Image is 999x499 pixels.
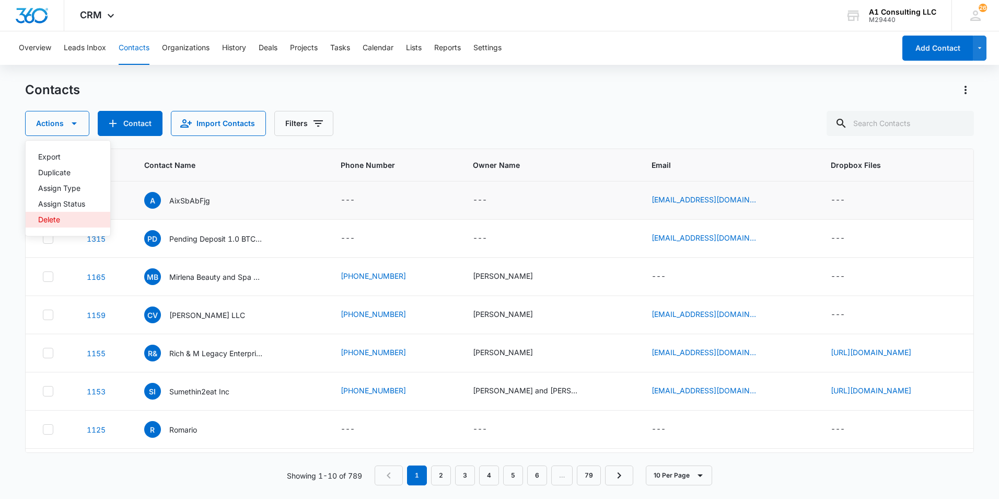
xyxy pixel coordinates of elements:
[38,200,85,208] div: Assign Status
[144,230,161,247] span: PD
[831,386,911,395] a: [URL][DOMAIN_NAME]
[479,466,499,485] a: Page 4
[831,347,930,359] div: Dropbox Files - https://www.dropbox.com/scl/fo/yc3wrnimdmfwxtph32zxt/AAipchEf7Q_baC09MCn2e24?rlke...
[144,160,301,171] span: Contact Name
[473,347,533,358] div: [PERSON_NAME]
[827,111,974,136] input: Search Contacts
[144,421,161,438] span: R
[831,348,911,357] a: [URL][DOMAIN_NAME]
[831,309,864,321] div: Dropbox Files - - Select to Edit Field
[407,466,427,485] em: 1
[144,230,282,247] div: Contact Name - Pending Deposit 1.0 BTC from unknown sender. Review >> https//graph.org/Get-your-B...
[605,466,633,485] a: Next Page
[169,348,263,359] p: Rich & M Legacy Enterprises LLC
[406,31,422,65] button: Lists
[831,423,845,436] div: ---
[144,421,216,438] div: Contact Name - Romario - Select to Edit Field
[473,194,487,207] div: ---
[87,425,106,434] a: Navigate to contact details page for Romario
[26,180,110,196] button: Assign Type
[831,270,864,283] div: Dropbox Files - - Select to Edit Field
[38,185,85,192] div: Assign Type
[169,233,263,244] p: Pending Deposit 1.0 BTC from unknown sender. Review >> https//[DOMAIN_NAME][URL]
[831,232,845,245] div: ---
[473,31,502,65] button: Settings
[646,466,712,485] button: 10 Per Page
[87,387,106,396] a: Navigate to contact details page for Sumethin2eat Inc
[341,194,355,207] div: ---
[869,16,936,24] div: account id
[169,424,197,435] p: Romario
[64,31,106,65] button: Leads Inbox
[652,232,756,243] a: [EMAIL_ADDRESS][DOMAIN_NAME]
[144,307,161,323] span: CV
[473,270,552,283] div: Owner Name - Fineta Garcia - Select to Edit Field
[652,160,791,171] span: Email
[330,31,350,65] button: Tasks
[341,232,374,245] div: Phone Number - - Select to Edit Field
[652,423,666,436] div: ---
[222,31,246,65] button: History
[455,466,475,485] a: Page 3
[287,470,362,481] p: Showing 1-10 of 789
[652,309,775,321] div: Email - service@familyfreshlogistics.com - Select to Edit Field
[341,347,425,359] div: Phone Number - (609) 400-2304 - Select to Edit Field
[652,309,756,320] a: [EMAIL_ADDRESS][DOMAIN_NAME]
[259,31,277,65] button: Deals
[341,309,406,320] a: [PHONE_NUMBER]
[375,466,633,485] nav: Pagination
[144,383,161,400] span: SI
[26,212,110,228] button: Delete
[434,31,461,65] button: Reports
[473,232,487,245] div: ---
[26,196,110,212] button: Assign Status
[25,82,80,98] h1: Contacts
[652,270,666,283] div: ---
[957,82,974,98] button: Actions
[341,194,374,207] div: Phone Number - - Select to Edit Field
[363,31,393,65] button: Calendar
[171,111,266,136] button: Import Contacts
[341,423,355,436] div: ---
[979,4,987,12] span: 26
[831,309,845,321] div: ---
[431,466,451,485] a: Page 2
[577,466,601,485] a: Page 79
[341,423,374,436] div: Phone Number - - Select to Edit Field
[473,232,506,245] div: Owner Name - - Select to Edit Field
[831,385,930,398] div: Dropbox Files - https://www.dropbox.com/scl/fo/p7tfxtcec836ajrd89de4/AADxxFY_uKKPIR4peAusGxk?rlke...
[341,309,425,321] div: Phone Number - (551) 404-0327 - Select to Edit Field
[831,423,864,436] div: Dropbox Files - - Select to Edit Field
[473,385,596,398] div: Owner Name - Van Harper and Janief Q Bland - Select to Edit Field
[652,385,756,396] a: [EMAIL_ADDRESS][DOMAIN_NAME]
[19,31,51,65] button: Overview
[831,232,864,245] div: Dropbox Files - - Select to Edit Field
[98,111,162,136] button: Add Contact
[87,273,106,281] a: Navigate to contact details page for Mirlena Beauty and Spa LLC
[341,160,447,171] span: Phone Number
[652,270,684,283] div: Email - - Select to Edit Field
[652,385,775,398] div: Email - vanharper1124@gmail.com - Select to Edit Field
[169,310,245,321] p: [PERSON_NAME] LLC
[473,423,487,436] div: ---
[341,270,425,283] div: Phone Number - (347) 963-1217 - Select to Edit Field
[652,423,684,436] div: Email - - Select to Edit Field
[169,195,210,206] p: AixSbAbFjg
[831,270,845,283] div: ---
[652,347,756,358] a: [EMAIL_ADDRESS][DOMAIN_NAME]
[25,111,89,136] button: Actions
[290,31,318,65] button: Projects
[527,466,547,485] a: Page 6
[87,349,106,358] a: Navigate to contact details page for Rich & M Legacy Enterprises LLC
[144,307,264,323] div: Contact Name - Cristian VALENTIN LLC - Select to Edit Field
[26,165,110,180] button: Duplicate
[144,192,229,209] div: Contact Name - AixSbAbFjg - Select to Edit Field
[144,345,282,361] div: Contact Name - Rich & M Legacy Enterprises LLC - Select to Edit Field
[341,385,425,398] div: Phone Number - (551) 215-1342 - Select to Edit Field
[144,268,282,285] div: Contact Name - Mirlena Beauty and Spa LLC - Select to Edit Field
[831,160,957,171] span: Dropbox Files
[144,345,161,361] span: R&
[144,268,161,285] span: MB
[80,9,102,20] span: CRM
[38,169,85,176] div: Duplicate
